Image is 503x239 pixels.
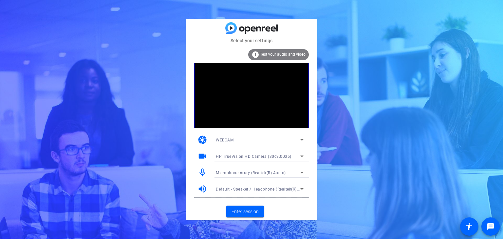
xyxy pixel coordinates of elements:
mat-icon: info [251,51,259,59]
span: HP TrueVision HD Camera (30c9:0035) [216,154,291,159]
mat-icon: volume_up [197,184,207,194]
mat-card-subtitle: Select your settings [186,37,317,44]
span: Enter session [232,208,259,215]
span: WEBCAM [216,138,233,142]
mat-icon: mic_none [197,168,207,177]
mat-icon: camera [197,135,207,145]
span: Microphone Array (Realtek(R) Audio) [216,171,286,175]
span: Test your audio and video [260,52,306,57]
span: Default - Speaker / Headphone (Realtek(R) Audio) [216,186,310,192]
mat-icon: message [487,223,494,230]
mat-icon: videocam [197,151,207,161]
img: blue-gradient.svg [225,22,278,34]
button: Enter session [226,206,264,217]
mat-icon: accessibility [465,223,473,230]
